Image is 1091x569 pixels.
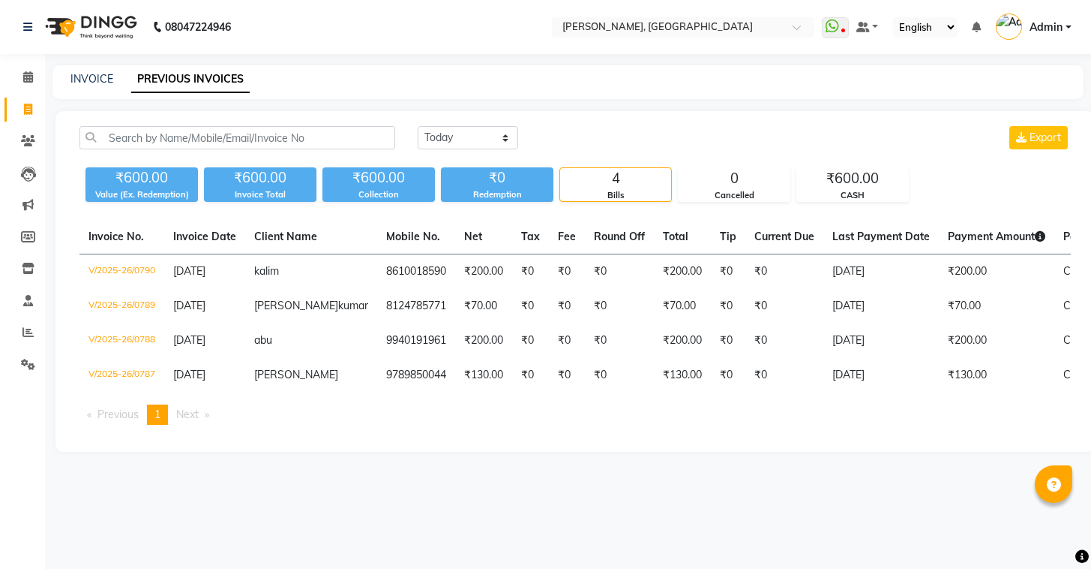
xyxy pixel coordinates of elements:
[585,324,654,358] td: ₹0
[512,324,549,358] td: ₹0
[1009,126,1068,149] button: Export
[745,289,823,324] td: ₹0
[338,299,368,312] span: kumar
[823,358,939,393] td: [DATE]
[377,358,455,393] td: 9789850044
[173,333,205,347] span: [DATE]
[455,358,512,393] td: ₹130.00
[512,358,549,393] td: ₹0
[1028,509,1076,554] iframe: chat widget
[455,324,512,358] td: ₹200.00
[948,230,1045,243] span: Payment Amount
[549,289,585,324] td: ₹0
[711,254,745,290] td: ₹0
[832,230,930,243] span: Last Payment Date
[711,289,745,324] td: ₹0
[70,72,113,86] a: INVOICE
[585,289,654,324] td: ₹0
[377,324,455,358] td: 9940191961
[823,289,939,324] td: [DATE]
[823,254,939,290] td: [DATE]
[558,230,576,243] span: Fee
[455,254,512,290] td: ₹200.00
[173,299,205,312] span: [DATE]
[663,230,688,243] span: Total
[464,230,482,243] span: Net
[173,264,205,278] span: [DATE]
[512,289,549,324] td: ₹0
[322,188,435,201] div: Collection
[173,368,205,381] span: [DATE]
[322,167,435,188] div: ₹600.00
[594,230,645,243] span: Round Off
[654,358,711,393] td: ₹130.00
[745,358,823,393] td: ₹0
[441,188,553,201] div: Redemption
[1030,20,1063,35] span: Admin
[79,254,164,290] td: V/2025-26/0790
[38,6,141,48] img: logo
[254,264,279,278] span: kalim
[386,230,440,243] span: Mobile No.
[560,168,671,189] div: 4
[939,289,1054,324] td: ₹70.00
[377,289,455,324] td: 8124785771
[654,289,711,324] td: ₹70.00
[797,189,908,202] div: CASH
[97,408,139,421] span: Previous
[679,168,790,189] div: 0
[823,324,939,358] td: [DATE]
[996,14,1022,40] img: Admin
[165,6,231,48] b: 08047224946
[176,408,199,421] span: Next
[79,405,1071,425] nav: Pagination
[711,358,745,393] td: ₹0
[79,324,164,358] td: V/2025-26/0788
[154,408,160,421] span: 1
[654,324,711,358] td: ₹200.00
[254,299,338,312] span: [PERSON_NAME]
[585,358,654,393] td: ₹0
[549,254,585,290] td: ₹0
[797,168,908,189] div: ₹600.00
[254,230,317,243] span: Client Name
[939,324,1054,358] td: ₹200.00
[711,324,745,358] td: ₹0
[549,324,585,358] td: ₹0
[85,167,198,188] div: ₹600.00
[441,167,553,188] div: ₹0
[173,230,236,243] span: Invoice Date
[254,333,272,347] span: abu
[85,188,198,201] div: Value (Ex. Redemption)
[745,254,823,290] td: ₹0
[549,358,585,393] td: ₹0
[88,230,144,243] span: Invoice No.
[512,254,549,290] td: ₹0
[79,289,164,324] td: V/2025-26/0789
[560,189,671,202] div: Bills
[939,358,1054,393] td: ₹130.00
[455,289,512,324] td: ₹70.00
[79,358,164,393] td: V/2025-26/0787
[754,230,814,243] span: Current Due
[377,254,455,290] td: 8610018590
[204,167,316,188] div: ₹600.00
[521,230,540,243] span: Tax
[679,189,790,202] div: Cancelled
[585,254,654,290] td: ₹0
[720,230,736,243] span: Tip
[654,254,711,290] td: ₹200.00
[1030,131,1061,144] span: Export
[745,324,823,358] td: ₹0
[79,126,395,149] input: Search by Name/Mobile/Email/Invoice No
[204,188,316,201] div: Invoice Total
[254,368,338,381] span: [PERSON_NAME]
[939,254,1054,290] td: ₹200.00
[131,66,250,93] a: PREVIOUS INVOICES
